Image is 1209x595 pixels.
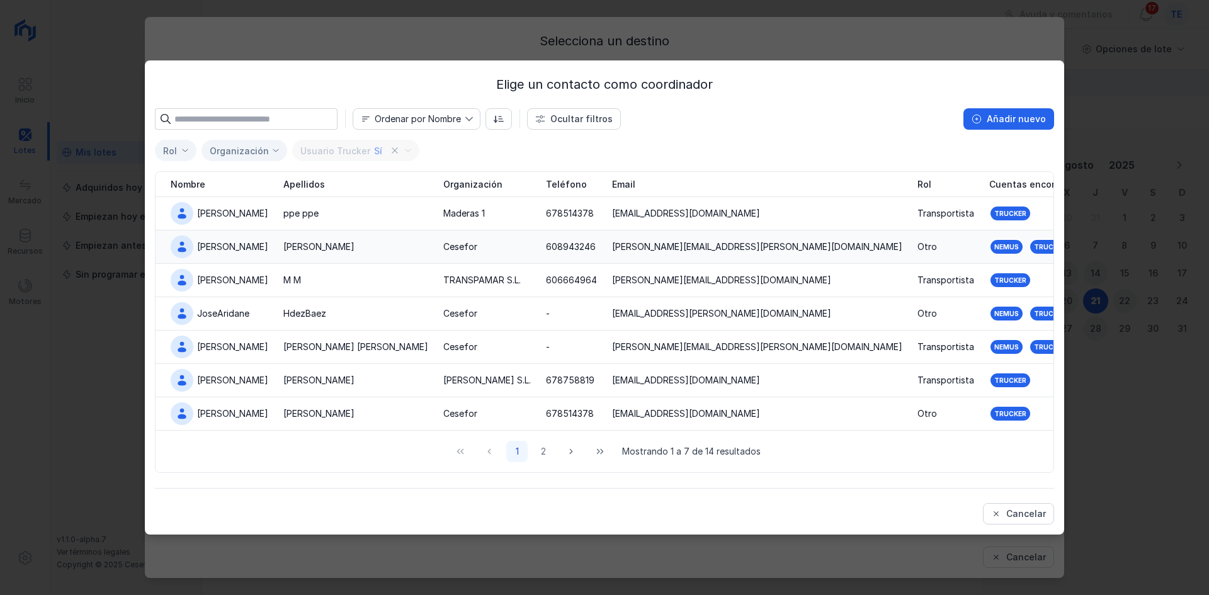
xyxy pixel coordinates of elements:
div: Maderas 1 [443,207,485,220]
span: Teléfono [546,178,587,191]
div: [PERSON_NAME] [PERSON_NAME] [283,341,428,353]
div: Otro [917,241,937,253]
div: Transportista [917,207,974,220]
button: Page 2 [533,441,554,462]
div: Transportista [917,274,974,286]
button: Añadir nuevo [963,108,1054,130]
div: Cesefor [443,241,477,253]
button: Page 1 [506,441,528,462]
div: Trucker [994,209,1026,218]
span: Seleccionar [156,140,181,161]
div: [EMAIL_ADDRESS][DOMAIN_NAME] [612,374,760,387]
span: Nombre [353,109,465,129]
span: Organización [443,178,502,191]
div: Ocultar filtros [550,113,613,125]
span: Apellidos [283,178,325,191]
div: 678758819 [546,374,594,387]
div: [PERSON_NAME][EMAIL_ADDRESS][PERSON_NAME][DOMAIN_NAME] [612,341,902,353]
span: Rol [917,178,931,191]
div: Cancelar [1006,507,1046,520]
button: Last Page [588,441,612,462]
div: Trucker [994,409,1026,418]
div: [PERSON_NAME] [283,374,355,387]
div: Organización [210,145,269,156]
div: Cesefor [443,407,477,420]
div: [PERSON_NAME] [197,241,268,253]
div: [PERSON_NAME] [283,407,355,420]
div: Trucker [1034,242,1066,251]
div: Transportista [917,374,974,387]
div: Trucker [994,276,1026,285]
div: Nemus [994,309,1019,318]
div: 608943246 [546,241,596,253]
div: Cesefor [443,341,477,353]
div: [EMAIL_ADDRESS][DOMAIN_NAME] [612,407,760,420]
div: Nemus [994,242,1019,251]
div: TRANSPAMAR S.L. [443,274,521,286]
span: Cuentas encontradas [989,178,1086,191]
div: [PERSON_NAME] [283,241,355,253]
div: Trucker [1034,309,1066,318]
div: [PERSON_NAME] S.L. [443,374,531,387]
div: - [546,307,550,320]
div: Otro [917,407,937,420]
div: [EMAIL_ADDRESS][DOMAIN_NAME] [612,207,760,220]
div: Trucker [1034,343,1066,351]
div: [PERSON_NAME] [197,207,268,220]
div: [PERSON_NAME] [197,274,268,286]
div: Elige un contacto como coordinador [155,76,1054,93]
div: [EMAIL_ADDRESS][PERSON_NAME][DOMAIN_NAME] [612,307,831,320]
div: [PERSON_NAME] [197,407,268,420]
div: [PERSON_NAME][EMAIL_ADDRESS][DOMAIN_NAME] [612,274,831,286]
div: Nemus [994,343,1019,351]
div: HdezBaez [283,307,326,320]
div: JoseAridane [197,307,249,320]
div: Cesefor [443,307,477,320]
div: 678514378 [546,207,594,220]
div: Trucker [994,376,1026,385]
div: [PERSON_NAME] [197,374,268,387]
div: Otro [917,307,937,320]
span: Email [612,178,635,191]
div: Rol [163,145,177,156]
div: M M [283,274,301,286]
div: - [546,341,550,353]
span: Mostrando 1 a 7 de 14 resultados [622,445,761,458]
div: [PERSON_NAME][EMAIL_ADDRESS][PERSON_NAME][DOMAIN_NAME] [612,241,902,253]
div: 678514378 [546,407,594,420]
div: ppe ppe [283,207,319,220]
div: 606664964 [546,274,597,286]
button: Ocultar filtros [527,108,621,130]
div: Transportista [917,341,974,353]
button: Cancelar [983,503,1054,524]
div: [PERSON_NAME] [197,341,268,353]
div: Ordenar por Nombre [375,115,461,123]
span: Nombre [171,178,205,191]
button: Next Page [559,441,583,462]
div: Añadir nuevo [987,113,1046,125]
